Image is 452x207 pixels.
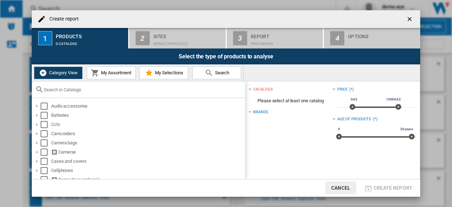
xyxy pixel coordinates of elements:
[324,28,420,48] button: 4 Options
[51,103,244,110] div: Audio accessories
[44,87,242,92] input: Search in Catalogs
[337,116,371,122] div: Age of products
[325,182,356,194] button: Cancel
[51,158,244,165] div: Cases and covers
[39,69,47,77] img: wiser-icon-white.png
[51,130,244,137] div: Camcorders
[51,121,244,128] div: Cctv
[350,97,358,102] span: 0A$
[51,112,244,119] div: Batteries
[32,28,129,48] button: 1 Products 0 catalogs
[41,149,51,156] md-checkbox: Select
[51,167,244,174] div: Cellphones
[99,70,131,75] span: My Assortment
[41,167,51,174] md-checkbox: Select
[139,67,188,79] button: My Selections
[213,70,229,75] span: Search
[87,67,136,79] button: My Assortment
[153,31,223,38] div: Sites
[56,31,125,38] div: Products
[41,158,51,165] md-checkbox: Select
[337,87,348,92] div: Price
[136,31,150,45] div: 2
[253,87,273,92] div: catalogs
[233,31,247,45] div: 3
[34,67,83,79] button: Category View
[41,139,51,146] md-checkbox: Select
[406,16,415,24] ng-md-icon: getI18NText('BUTTONS.CLOSE_DIALOG')
[403,12,417,26] button: getI18NText('BUTTONS.CLOSE_DIALOG')
[348,31,417,38] div: Options
[253,109,268,115] div: Brands
[385,97,402,102] span: 10000A$
[330,31,344,45] div: 4
[32,48,420,64] div: Select the type of products to analyse
[337,126,341,132] span: 0
[227,28,324,48] button: 3 Report Price Matrix
[38,31,52,45] div: 1
[56,38,125,46] div: 0 catalogs
[129,28,226,48] button: 2 Sites Default profile (52)
[399,126,414,132] span: 30 years
[51,139,244,146] div: Camera bags
[51,176,244,183] div: Computer peripherals
[374,185,412,191] span: Create report
[47,70,78,75] span: Category View
[41,176,51,183] md-checkbox: Select
[153,70,183,75] span: My Selections
[192,67,241,79] button: Search
[249,94,332,108] span: Please select at least one catalog
[362,182,415,194] button: Create report
[41,130,51,137] md-checkbox: Select
[46,16,79,23] h4: Create report
[153,38,223,46] div: Default profile (52)
[251,38,320,46] div: Price Matrix
[51,149,244,156] div: Cameras
[41,103,51,110] md-checkbox: Select
[41,112,51,119] md-checkbox: Select
[251,31,320,38] div: Report
[41,121,51,128] md-checkbox: Select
